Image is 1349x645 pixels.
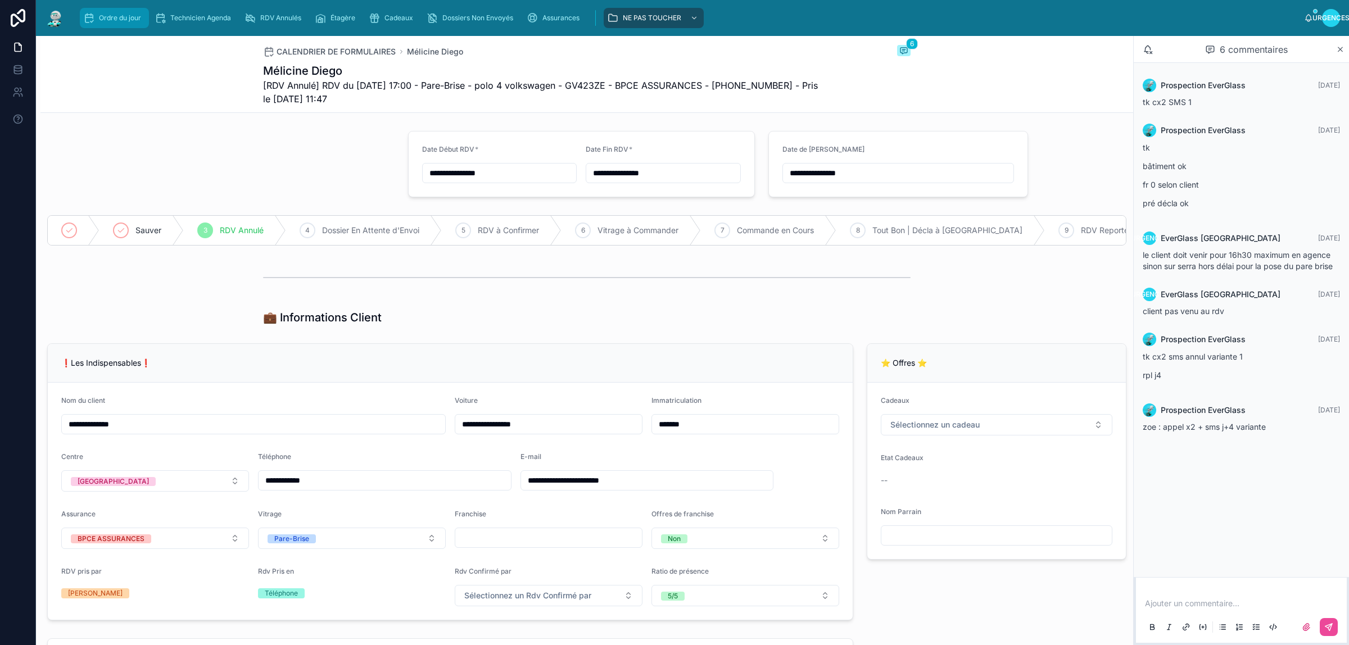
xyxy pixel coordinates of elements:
font: Téléphone [265,589,298,597]
font: Date Début RDV [422,145,474,153]
font: Dossier En Attente d'Envoi [322,225,419,235]
font: EverGlass [1161,233,1198,243]
font: EverGlass [1208,80,1246,90]
font: Offres de franchise [651,510,714,518]
font: EverGlass [1208,334,1246,344]
font: Nom du client [61,396,105,405]
font: RDV Annulés [260,13,301,22]
font: Rdv Confirmé par [455,567,511,575]
a: RDV Annulés [241,8,309,28]
font: bâtiment ok [1143,161,1187,171]
font: CALENDRIER DE FORMULAIRES [277,47,396,56]
font: fr 0 selon client [1143,180,1199,189]
font: 4 [305,226,310,234]
a: Assurances [523,8,587,28]
font: Mélicine Diego [407,47,463,56]
font: ⭐ Offres ⭐ [881,358,927,367]
font: Étagère [331,13,355,22]
font: tk cx2 sms annul variante 1 [1143,352,1243,361]
font: Commande en Cours [737,225,814,235]
button: 6 [897,45,911,58]
font: RDV à Confirmer [478,225,539,235]
font: RDV Reporté | RDV à Confirmateur [1081,225,1209,235]
font: zoe : appel x2 + sms j+4 variante [1143,422,1266,431]
font: RDV Annulé [220,225,264,235]
font: Vitrage à Commander [597,225,678,235]
font: Sélectionnez un cadeau [890,420,980,429]
font: Cadeaux [384,13,413,22]
a: Étagère [311,8,363,28]
a: Cadeaux [365,8,421,28]
a: Dossiers Non Envoyés [423,8,521,28]
font: 9 [1065,226,1069,234]
a: NE PAS TOUCHER [604,8,704,28]
font: tk [1143,143,1150,152]
font: BPCE ASSURANCES [78,534,144,543]
img: Logo de l'application [45,9,65,27]
font: NE PAS TOUCHER [623,13,681,22]
font: Ordre du jour [99,13,141,22]
font: [RDV Annulé] RDV du [DATE] 17:00 - Pare-Brise - polo 4 volkswagen - GV423ZE - BPCE ASSURANCES - [... [263,80,818,105]
font: [GEOGRAPHIC_DATA] [1201,233,1280,243]
font: [DATE] [1318,234,1340,242]
font: RDV pris par [61,567,102,575]
font: Assurance [61,510,96,518]
font: Technicien Agenda [170,13,231,22]
font: [DATE] [1318,81,1340,89]
font: 8 [856,226,860,234]
font: EverGlass [1161,289,1198,299]
font: client pas venu au rdv [1143,306,1224,316]
font: Ratio de présence [651,567,709,575]
font: Cadeaux [881,396,909,405]
button: Bouton de sélection [61,470,249,492]
button: Bouton de sélection [61,528,249,549]
font: Centre [61,452,83,461]
font: 3 [203,226,207,234]
button: Bouton de sélection [651,528,839,549]
a: Mélicine Diego [407,46,463,57]
button: Bouton de sélection [651,585,839,606]
font: [DATE] [1318,290,1340,298]
font: Dossiers Non Envoyés [442,13,513,22]
font: Voiture [455,396,478,405]
button: Bouton de sélection [881,414,1112,435]
font: ❗Les Indispensables❗ [61,358,151,367]
font: Date de [PERSON_NAME] [782,145,864,153]
font: Tout Bon | Décla à [GEOGRAPHIC_DATA] [872,225,1022,235]
font: 6 [581,226,585,234]
font: Prospection [1161,405,1206,415]
a: Ordre du jour [80,8,149,28]
font: Sélectionnez un Rdv Confirmé par [464,591,591,600]
font: Assurances [542,13,580,22]
font: [DATE] [1318,406,1340,414]
font: E-mail [520,452,541,461]
button: Bouton de sélection [455,585,642,606]
font: rpl j4 [1143,370,1161,380]
font: pré décla ok [1143,198,1189,208]
font: Téléphone [258,452,291,461]
font: EverGlass [1208,405,1246,415]
font: [PERSON_NAME] [68,589,123,597]
font: 6 commentaires [1220,44,1288,55]
font: [DATE] [1318,335,1340,343]
font: 5 [461,226,465,234]
font: EverGlass [1208,125,1246,135]
font: Immatriculation [651,396,701,405]
font: Franchise [455,510,486,518]
font: Urgences [1131,290,1168,298]
font: Rdv Pris en [258,567,294,575]
button: Bouton de sélection [258,528,446,549]
font: Urgences [1131,234,1168,242]
font: [GEOGRAPHIC_DATA] [1201,289,1280,299]
font: Nom Parrain [881,507,921,516]
font: Vitrage [258,510,282,518]
font: 💼 Informations Client [263,311,382,324]
font: Prospection [1161,334,1206,344]
font: Sauver [135,225,161,235]
font: -- [881,475,888,485]
font: 7 [721,226,725,234]
font: Mélicine Diego [263,64,342,78]
a: Technicien Agenda [151,8,239,28]
font: 5/5 [668,592,678,600]
font: [DATE] [1318,126,1340,134]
